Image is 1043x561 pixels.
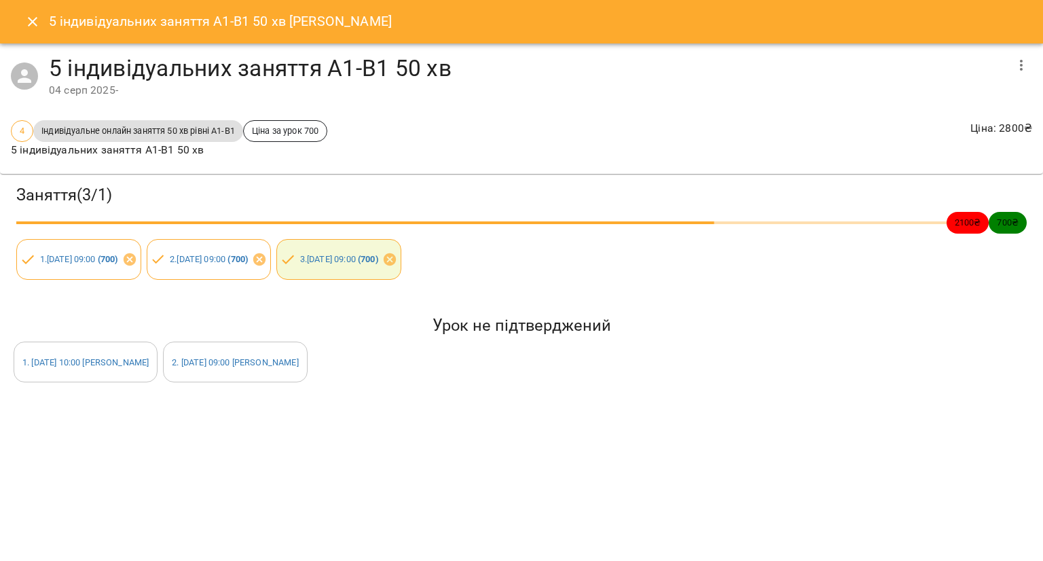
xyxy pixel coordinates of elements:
a: 1. [DATE] 10:00 [PERSON_NAME] [22,357,149,367]
h4: 5 індивідуальних заняття А1-В1 50 хв [49,54,1005,82]
span: 4 [12,124,33,137]
span: 2100 ₴ [947,216,989,229]
p: Ціна : 2800 ₴ [970,120,1032,137]
a: 1.[DATE] 09:00 (700) [40,254,118,264]
button: Close [16,5,49,38]
h5: Урок не підтверджений [14,315,1029,336]
span: Індивідуальне онлайн заняття 50 хв рівні А1-В1 [33,124,243,137]
a: 2. [DATE] 09:00 [PERSON_NAME] [172,357,298,367]
h6: 5 індивідуальних заняття А1-В1 50 хв [PERSON_NAME] [49,11,392,32]
div: 2.[DATE] 09:00 (700) [147,239,272,280]
div: 1.[DATE] 09:00 (700) [16,239,141,280]
div: 04 серп 2025 - [49,82,1005,98]
h3: Заняття ( 3 / 1 ) [16,185,1027,206]
b: ( 700 ) [227,254,248,264]
b: ( 700 ) [98,254,118,264]
p: 5 індивідуальних заняття А1-В1 50 хв [11,142,327,158]
b: ( 700 ) [358,254,378,264]
a: 3.[DATE] 09:00 (700) [300,254,378,264]
a: 2.[DATE] 09:00 (700) [170,254,248,264]
div: 3.[DATE] 09:00 (700) [276,239,401,280]
span: Ціна за урок 700 [244,124,327,137]
span: 700 ₴ [989,216,1027,229]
